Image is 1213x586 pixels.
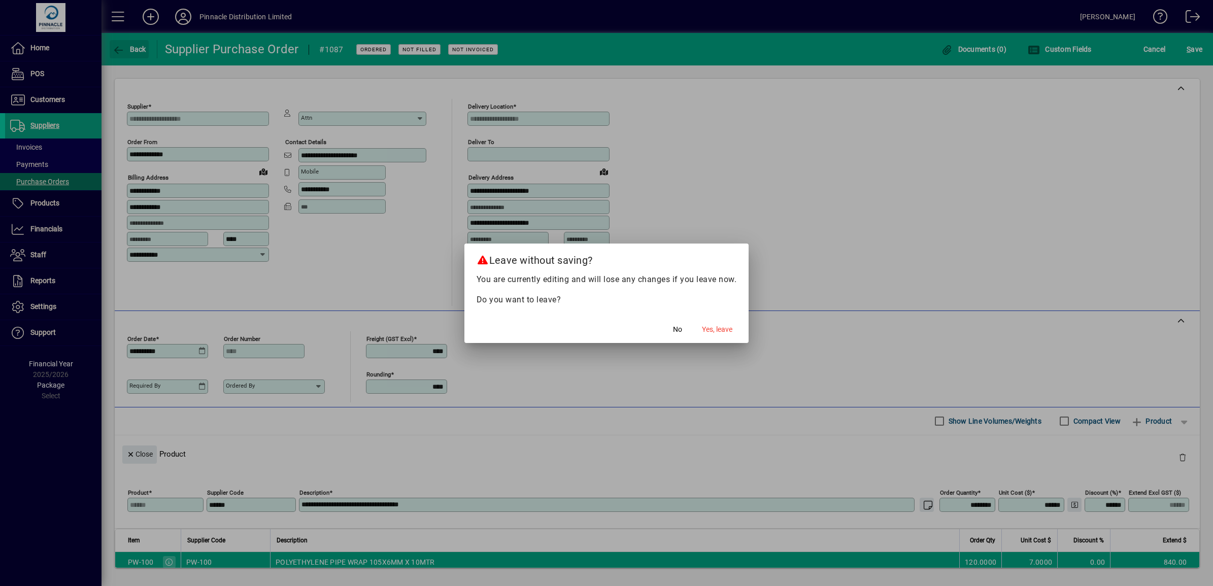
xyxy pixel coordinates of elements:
button: Yes, leave [698,321,736,339]
h2: Leave without saving? [464,244,749,273]
span: Yes, leave [702,324,732,335]
span: No [673,324,682,335]
button: No [661,321,694,339]
p: You are currently editing and will lose any changes if you leave now. [477,273,737,286]
p: Do you want to leave? [477,294,737,306]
